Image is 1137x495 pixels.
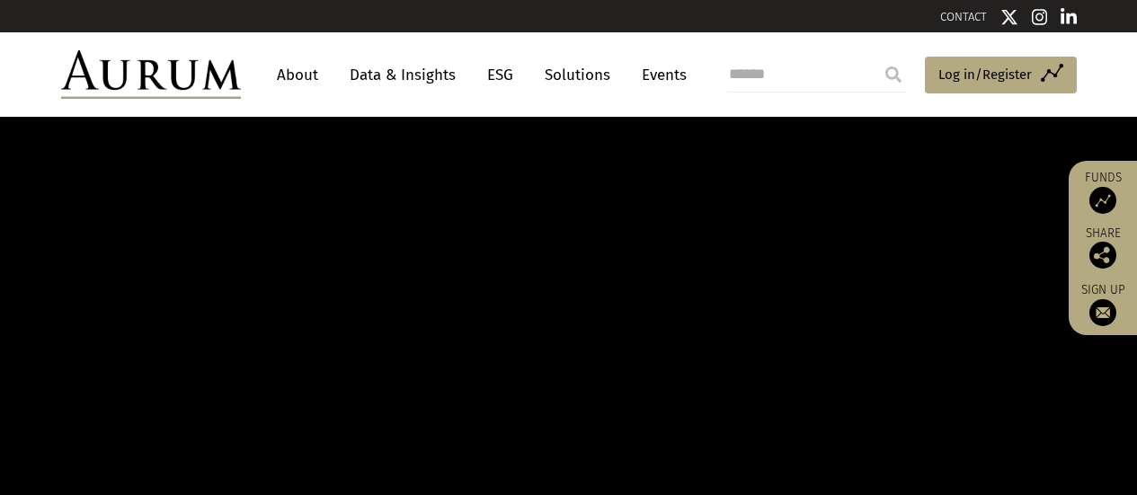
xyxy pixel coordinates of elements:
[1078,170,1128,214] a: Funds
[536,58,619,92] a: Solutions
[1089,242,1116,269] img: Share this post
[478,58,522,92] a: ESG
[1000,8,1018,26] img: Twitter icon
[633,58,687,92] a: Events
[1078,227,1128,269] div: Share
[1061,8,1077,26] img: Linkedin icon
[341,58,465,92] a: Data & Insights
[938,64,1032,85] span: Log in/Register
[940,10,987,23] a: CONTACT
[268,58,327,92] a: About
[1089,299,1116,326] img: Sign up to our newsletter
[1089,187,1116,214] img: Access Funds
[875,57,911,93] input: Submit
[925,57,1077,94] a: Log in/Register
[1078,282,1128,326] a: Sign up
[1032,8,1048,26] img: Instagram icon
[61,50,241,99] img: Aurum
